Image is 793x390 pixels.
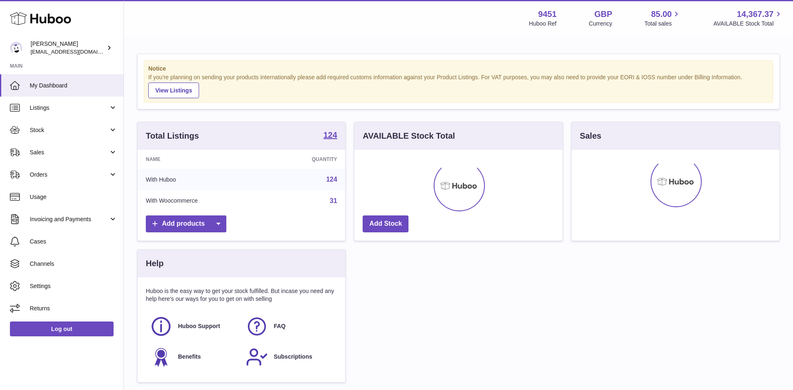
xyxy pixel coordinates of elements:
h3: Sales [580,130,601,142]
span: Subscriptions [274,353,312,361]
a: FAQ [246,315,333,338]
a: Benefits [150,346,237,368]
h3: AVAILABLE Stock Total [363,130,455,142]
span: Benefits [178,353,201,361]
strong: 9451 [538,9,557,20]
a: 85.00 Total sales [644,9,681,28]
strong: 124 [323,131,337,139]
a: 31 [330,197,337,204]
span: Orders [30,171,109,179]
a: Add products [146,215,226,232]
span: Cases [30,238,117,246]
div: Huboo Ref [529,20,557,28]
span: [EMAIL_ADDRESS][DOMAIN_NAME] [31,48,121,55]
span: Listings [30,104,109,112]
strong: GBP [594,9,612,20]
td: With Huboo [138,169,266,190]
a: 124 [326,176,337,183]
span: Invoicing and Payments [30,215,109,223]
div: If you're planning on sending your products internationally please add required customs informati... [148,73,769,98]
a: Subscriptions [246,346,333,368]
div: [PERSON_NAME] [31,40,105,56]
p: Huboo is the easy way to get your stock fulfilled. But incase you need any help here's our ways f... [146,287,337,303]
a: Log out [10,321,114,336]
span: Sales [30,149,109,156]
th: Name [138,150,266,169]
td: With Woocommerce [138,190,266,212]
span: FAQ [274,322,286,330]
span: 14,367.37 [737,9,774,20]
strong: Notice [148,65,769,73]
span: My Dashboard [30,82,117,90]
a: Huboo Support [150,315,237,338]
span: Returns [30,305,117,312]
span: Stock [30,126,109,134]
div: Currency [589,20,613,28]
span: AVAILABLE Stock Total [713,20,783,28]
img: internalAdmin-9451@internal.huboo.com [10,42,22,54]
a: Add Stock [363,215,408,232]
span: Usage [30,193,117,201]
h3: Total Listings [146,130,199,142]
span: Settings [30,282,117,290]
h3: Help [146,258,164,269]
th: Quantity [266,150,345,169]
span: 85.00 [651,9,672,20]
a: View Listings [148,83,199,98]
a: 124 [323,131,337,141]
a: 14,367.37 AVAILABLE Stock Total [713,9,783,28]
span: Channels [30,260,117,268]
span: Total sales [644,20,681,28]
span: Huboo Support [178,322,220,330]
